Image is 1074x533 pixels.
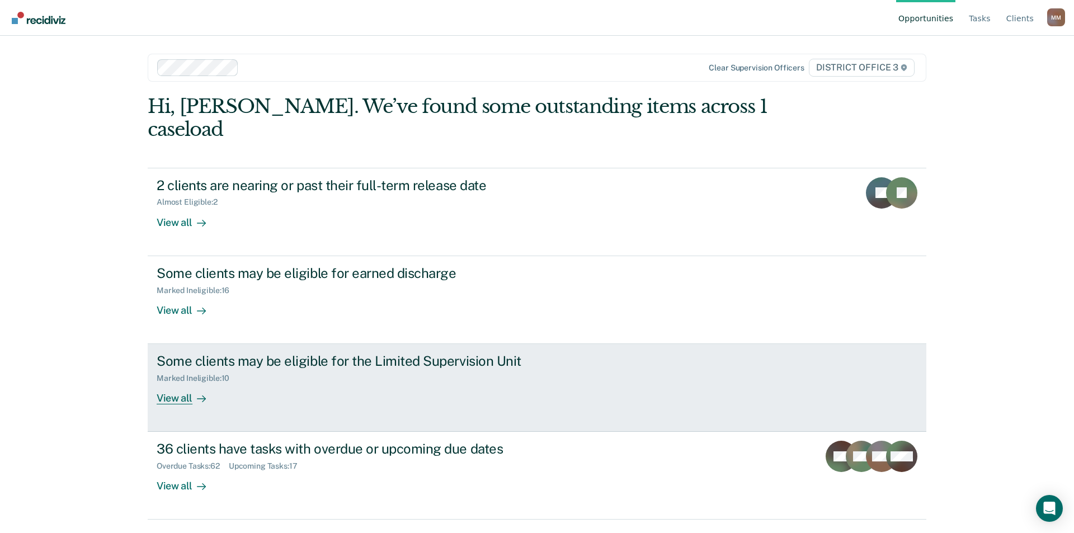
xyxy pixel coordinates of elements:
a: 36 clients have tasks with overdue or upcoming due datesOverdue Tasks:62Upcoming Tasks:17View all [148,432,926,520]
div: Hi, [PERSON_NAME]. We’ve found some outstanding items across 1 caseload [148,95,771,141]
div: Overdue Tasks : 62 [157,461,229,471]
div: View all [157,207,219,229]
div: Almost Eligible : 2 [157,197,227,207]
div: Some clients may be eligible for earned discharge [157,265,549,281]
div: Upcoming Tasks : 17 [229,461,307,471]
div: M M [1047,8,1065,26]
div: 36 clients have tasks with overdue or upcoming due dates [157,441,549,457]
div: View all [157,471,219,493]
div: Clear supervision officers [709,63,804,73]
div: Open Intercom Messenger [1036,495,1063,522]
a: 2 clients are nearing or past their full-term release dateAlmost Eligible:2View all [148,168,926,256]
div: Marked Ineligible : 16 [157,286,238,295]
img: Recidiviz [12,12,65,24]
a: Some clients may be eligible for the Limited Supervision UnitMarked Ineligible:10View all [148,344,926,432]
div: View all [157,383,219,405]
a: Some clients may be eligible for earned dischargeMarked Ineligible:16View all [148,256,926,344]
div: Some clients may be eligible for the Limited Supervision Unit [157,353,549,369]
div: View all [157,295,219,317]
div: Marked Ineligible : 10 [157,374,238,383]
button: Profile dropdown button [1047,8,1065,26]
span: DISTRICT OFFICE 3 [809,59,915,77]
div: 2 clients are nearing or past their full-term release date [157,177,549,194]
